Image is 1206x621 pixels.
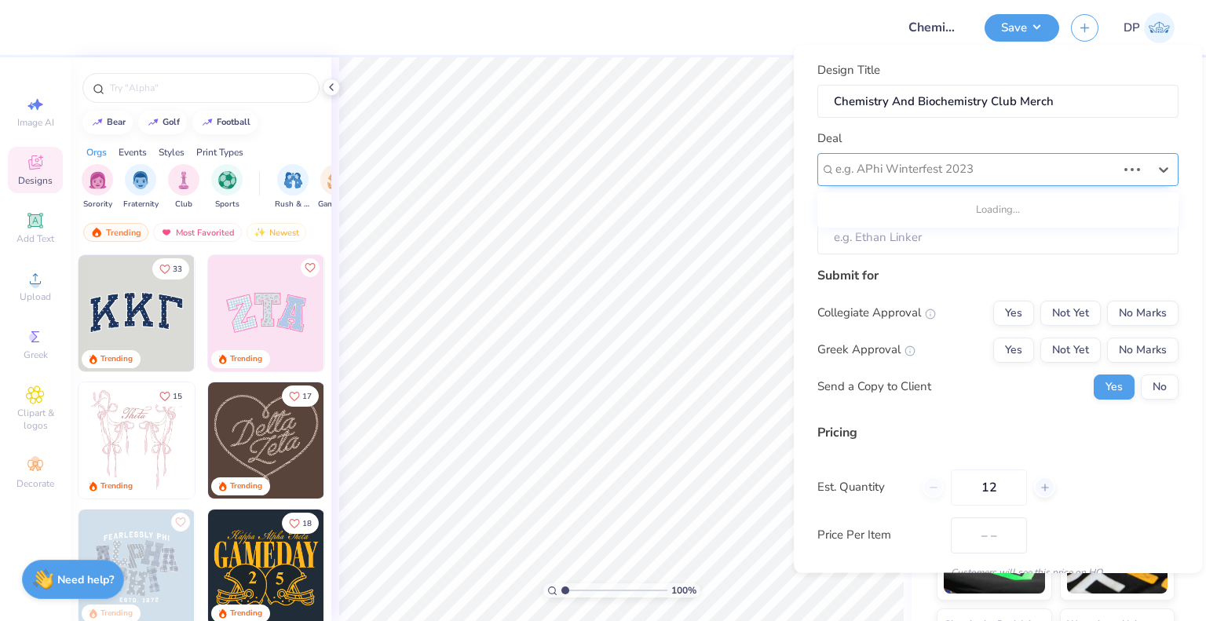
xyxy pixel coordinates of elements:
[107,118,126,126] div: bear
[123,164,159,210] div: filter for Fraternity
[985,14,1059,42] button: Save
[132,171,149,189] img: Fraternity Image
[17,116,54,129] span: Image AI
[211,164,243,210] button: filter button
[230,353,262,365] div: Trending
[282,513,319,534] button: Like
[82,164,113,210] div: filter for Sorority
[192,111,258,134] button: football
[201,118,214,127] img: trend_line.gif
[1107,300,1179,325] button: No Marks
[86,145,107,159] div: Orgs
[323,382,440,499] img: ead2b24a-117b-4488-9b34-c08fd5176a7b
[82,111,133,134] button: bear
[817,526,939,544] label: Price Per Item
[123,164,159,210] button: filter button
[153,223,242,242] div: Most Favorited
[215,199,239,210] span: Sports
[20,290,51,303] span: Upload
[318,164,354,210] div: filter for Game Day
[817,265,1179,284] div: Submit for
[275,164,311,210] button: filter button
[147,118,159,127] img: trend_line.gif
[817,130,842,148] label: Deal
[163,118,180,126] div: golf
[247,223,306,242] div: Newest
[119,145,147,159] div: Events
[951,469,1027,505] input: – –
[282,385,319,407] button: Like
[817,422,1179,441] div: Pricing
[79,382,195,499] img: 83dda5b0-2158-48ca-832c-f6b4ef4c4536
[817,61,880,79] label: Design Title
[1124,19,1140,37] span: DP
[217,118,250,126] div: football
[18,174,53,187] span: Designs
[123,199,159,210] span: Fraternity
[230,480,262,492] div: Trending
[817,378,931,396] div: Send a Copy to Client
[1040,337,1101,362] button: Not Yet
[302,393,312,400] span: 17
[91,118,104,127] img: trend_line.gif
[1124,13,1175,43] a: DP
[284,171,302,189] img: Rush & Bid Image
[208,382,324,499] img: 12710c6a-dcc0-49ce-8688-7fe8d5f96fe2
[318,199,354,210] span: Game Day
[1094,374,1135,399] button: Yes
[275,164,311,210] div: filter for Rush & Bid
[83,223,148,242] div: Trending
[1141,374,1179,399] button: No
[817,195,1179,224] div: Loading...
[138,111,187,134] button: golf
[896,12,973,43] input: Untitled Design
[218,171,236,189] img: Sports Image
[817,221,1179,254] input: e.g. Ethan Linker
[817,564,1179,579] div: Customers will see this price on HQ.
[100,353,133,365] div: Trending
[90,227,103,238] img: trending.gif
[318,164,354,210] button: filter button
[79,255,195,371] img: 3b9aba4f-e317-4aa7-a679-c95a879539bd
[275,199,311,210] span: Rush & Bid
[152,385,189,407] button: Like
[1040,300,1101,325] button: Not Yet
[100,480,133,492] div: Trending
[168,164,199,210] button: filter button
[327,171,345,189] img: Game Day Image
[1107,337,1179,362] button: No Marks
[16,232,54,245] span: Add Text
[159,145,185,159] div: Styles
[302,520,312,528] span: 18
[57,572,114,587] strong: Need help?
[254,227,266,238] img: Newest.gif
[817,478,911,496] label: Est. Quantity
[171,513,190,532] button: Like
[8,407,63,432] span: Clipart & logos
[160,227,173,238] img: most_fav.gif
[993,337,1034,362] button: Yes
[100,608,133,619] div: Trending
[168,164,199,210] div: filter for Club
[152,258,189,279] button: Like
[671,583,696,597] span: 100 %
[323,255,440,371] img: 5ee11766-d822-42f5-ad4e-763472bf8dcf
[817,304,936,322] div: Collegiate Approval
[194,382,310,499] img: d12a98c7-f0f7-4345-bf3a-b9f1b718b86e
[301,258,320,277] button: Like
[173,265,182,273] span: 33
[993,300,1034,325] button: Yes
[175,171,192,189] img: Club Image
[196,145,243,159] div: Print Types
[83,199,112,210] span: Sorority
[82,164,113,210] button: filter button
[817,341,915,359] div: Greek Approval
[108,80,309,96] input: Try "Alpha"
[1144,13,1175,43] img: Deepanshu Pandey
[16,477,54,490] span: Decorate
[173,393,182,400] span: 15
[194,255,310,371] img: edfb13fc-0e43-44eb-bea2-bf7fc0dd67f9
[24,349,48,361] span: Greek
[230,608,262,619] div: Trending
[211,164,243,210] div: filter for Sports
